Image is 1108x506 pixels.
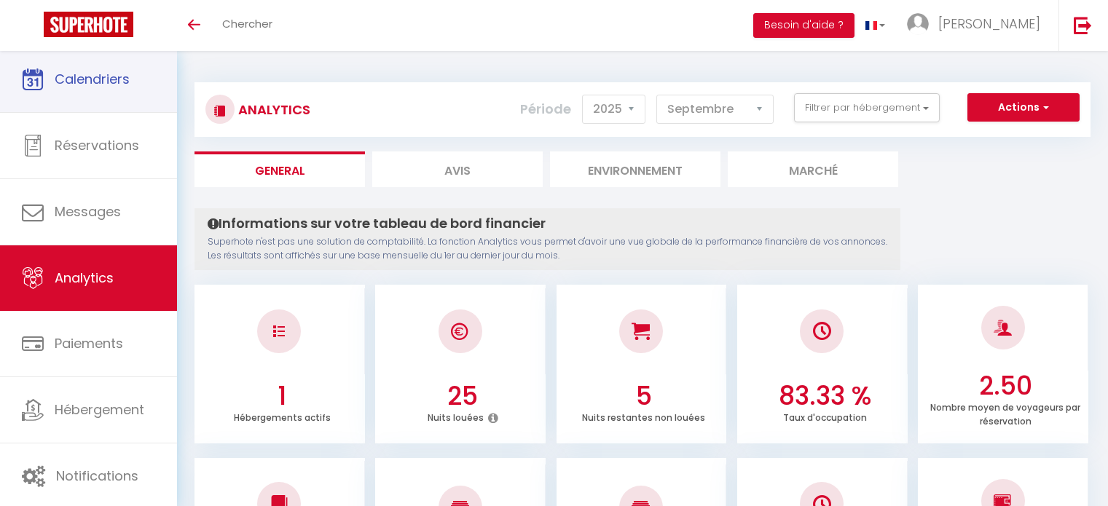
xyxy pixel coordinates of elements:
[203,381,361,411] h3: 1
[372,151,543,187] li: Avis
[55,202,121,221] span: Messages
[55,136,139,154] span: Réservations
[55,70,130,88] span: Calendriers
[384,381,542,411] h3: 25
[550,151,720,187] li: Environnement
[794,93,940,122] button: Filtrer par hébergement
[753,13,854,38] button: Besoin d'aide ?
[938,15,1040,33] span: [PERSON_NAME]
[222,16,272,31] span: Chercher
[520,93,571,125] label: Période
[930,398,1080,427] p: Nombre moyen de voyageurs par réservation
[967,93,1080,122] button: Actions
[55,334,123,352] span: Paiements
[927,371,1085,401] h3: 2.50
[1074,16,1092,34] img: logout
[55,269,114,287] span: Analytics
[234,408,331,424] p: Hébergements actifs
[235,93,310,126] h3: Analytics
[582,408,705,424] p: Nuits restantes non louées
[428,408,484,424] p: Nuits louées
[55,400,144,419] span: Hébergement
[208,216,887,232] h4: Informations sur votre tableau de bord financier
[208,235,887,263] p: Superhote n'est pas une solution de comptabilité. La fonction Analytics vous permet d'avoir une v...
[56,467,138,485] span: Notifications
[728,151,898,187] li: Marché
[746,381,904,411] h3: 83.33 %
[565,381,723,411] h3: 5
[783,408,867,424] p: Taux d'occupation
[273,325,285,337] img: NO IMAGE
[195,151,365,187] li: General
[907,13,929,35] img: ...
[44,12,133,37] img: Super Booking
